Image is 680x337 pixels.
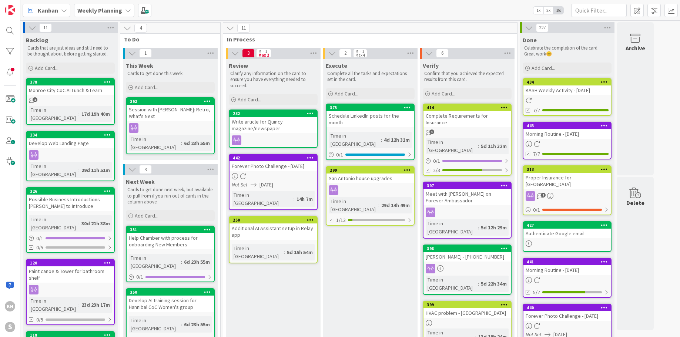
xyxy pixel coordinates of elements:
[77,7,122,14] b: Weekly Planning
[127,71,213,77] p: Cards to get done this week.
[523,222,611,229] div: 427
[36,235,43,242] span: 0 / 1
[230,71,316,89] p: Clarify any information on the card to ensure you have everything needed to succeed.
[29,162,78,178] div: Time in [GEOGRAPHIC_DATA]
[78,219,80,228] span: :
[230,110,317,117] div: 232
[29,215,78,232] div: Time in [GEOGRAPHIC_DATA]
[527,167,611,172] div: 313
[230,155,317,161] div: 442
[295,195,315,203] div: 14h 7m
[355,50,364,53] div: Min 1
[427,302,511,307] div: 399
[523,79,611,95] div: 434KASH Weekly Activity - [DATE]
[127,296,214,312] div: Develop AI training session for Hannibal CoC Women's group
[336,216,346,224] span: 1/13
[294,195,295,203] span: :
[335,90,358,97] span: Add Card...
[423,245,511,262] div: 398[PERSON_NAME] - [PHONE_NUMBER]
[423,156,511,166] div: 0/1
[523,166,611,189] div: 313Proper Insurance for [GEOGRAPHIC_DATA]
[27,188,114,195] div: 326
[478,223,479,232] span: :
[326,167,414,173] div: 299
[27,195,114,211] div: Possible Business Introductions - [PERSON_NAME] to introduce
[523,259,611,265] div: 441
[27,188,114,211] div: 326Possible Business Introductions - [PERSON_NAME] to introduce
[382,136,412,144] div: 4d 12h 31m
[523,205,611,215] div: 0/1
[229,62,248,69] span: Review
[181,139,182,147] span: :
[326,111,414,127] div: Schedule LinkedIn posts for the month
[29,297,78,313] div: Time in [GEOGRAPHIC_DATA]
[523,259,611,275] div: 441Morning Routine - [DATE]
[80,219,112,228] div: 30d 21h 38m
[527,223,611,228] div: 427
[523,173,611,189] div: Proper Insurance for [GEOGRAPHIC_DATA]
[423,301,511,308] div: 399
[378,201,379,209] span: :
[182,258,212,266] div: 6d 23h 55m
[27,85,114,95] div: Monroe City CoC AI Lunch & Learn
[533,150,540,158] span: 7/7
[479,280,509,288] div: 5d 22h 34m
[432,90,455,97] span: Add Card...
[543,7,553,14] span: 2x
[533,107,540,114] span: 7/7
[242,49,255,58] span: 3
[130,99,214,104] div: 362
[427,105,511,110] div: 414
[127,289,214,296] div: 350
[127,226,214,249] div: 351Help Chamber with process for onboarding New Members
[27,79,114,85] div: 378
[379,201,412,209] div: 29d 14h 49m
[181,320,182,328] span: :
[27,260,114,266] div: 120
[237,24,250,33] span: 11
[27,138,114,148] div: Develop Web Landing Page
[80,110,112,118] div: 17d 19h 40m
[127,187,213,205] p: Cards to get done next week, but available to pull from if you run out of cards in the column above.
[541,193,546,198] span: 2
[523,122,611,139] div: 443Morning Routine - [DATE]
[38,6,58,15] span: Kanban
[326,167,414,183] div: 299San Antonio house upgrades
[527,259,611,264] div: 441
[479,142,509,150] div: 5d 11h 32m
[136,273,143,281] span: 0 / 1
[39,23,52,32] span: 11
[626,44,645,53] div: Archive
[553,7,563,14] span: 3x
[227,36,508,43] span: In Process
[423,182,511,205] div: 397Meet with [PERSON_NAME] on Forever Ambassador
[478,142,479,150] span: :
[523,36,537,44] span: Done
[426,219,478,236] div: Time in [GEOGRAPHIC_DATA]
[285,248,315,256] div: 5d 15h 54m
[130,227,214,232] div: 351
[527,80,611,85] div: 434
[230,217,317,240] div: 250Additional AI Assistant setup in Relay app
[523,222,611,238] div: 427Authenticate Google email
[329,197,378,213] div: Time in [GEOGRAPHIC_DATA]
[284,248,285,256] span: :
[35,65,58,71] span: Add Card...
[258,50,267,53] div: Min 1
[479,223,509,232] div: 5d 12h 29m
[330,105,414,110] div: 375
[181,258,182,266] span: :
[30,189,114,194] div: 326
[523,85,611,95] div: KASH Weekly Activity - [DATE]
[523,229,611,238] div: Authenticate Google email
[129,316,181,333] div: Time in [GEOGRAPHIC_DATA]
[127,98,214,121] div: 362Session with [PERSON_NAME]: Retro, What's Next
[127,105,214,121] div: Session with [PERSON_NAME]: Retro, What's Next
[182,139,212,147] div: 6d 23h 55m
[523,129,611,139] div: Morning Routine - [DATE]
[536,23,549,32] span: 227
[329,132,381,148] div: Time in [GEOGRAPHIC_DATA]
[230,217,317,223] div: 250
[523,265,611,275] div: Morning Routine - [DATE]
[139,49,152,58] span: 1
